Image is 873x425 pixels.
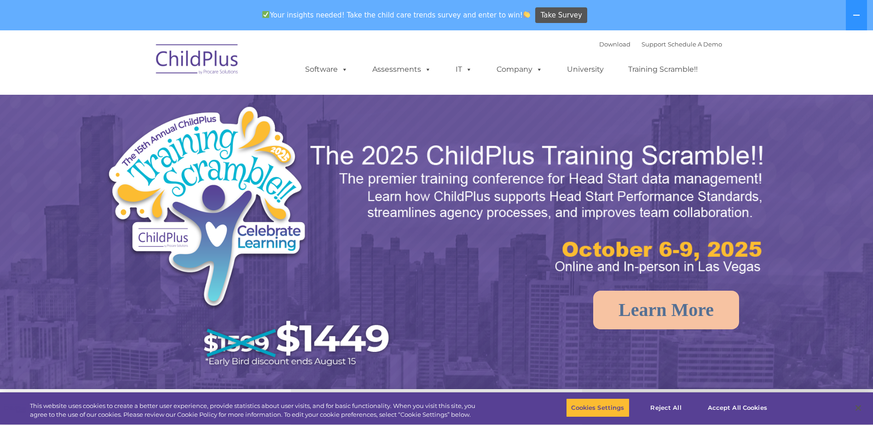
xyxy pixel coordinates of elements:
[558,60,613,79] a: University
[848,398,868,418] button: Close
[262,11,269,18] img: ✅
[151,38,243,84] img: ChildPlus by Procare Solutions
[535,7,587,23] a: Take Survey
[541,7,582,23] span: Take Survey
[30,402,480,419] div: This website uses cookies to create a better user experience, provide statistics about user visit...
[128,98,167,105] span: Phone number
[446,60,481,79] a: IT
[296,60,357,79] a: Software
[703,398,772,418] button: Accept All Cookies
[487,60,552,79] a: Company
[363,60,440,79] a: Assessments
[523,11,530,18] img: 👏
[642,40,666,48] a: Support
[599,40,630,48] a: Download
[566,398,629,418] button: Cookies Settings
[128,61,156,68] span: Last name
[593,291,739,329] a: Learn More
[599,40,722,48] font: |
[259,6,534,24] span: Your insights needed! Take the child care trends survey and enter to win!
[668,40,722,48] a: Schedule A Demo
[637,398,695,418] button: Reject All
[619,60,707,79] a: Training Scramble!!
